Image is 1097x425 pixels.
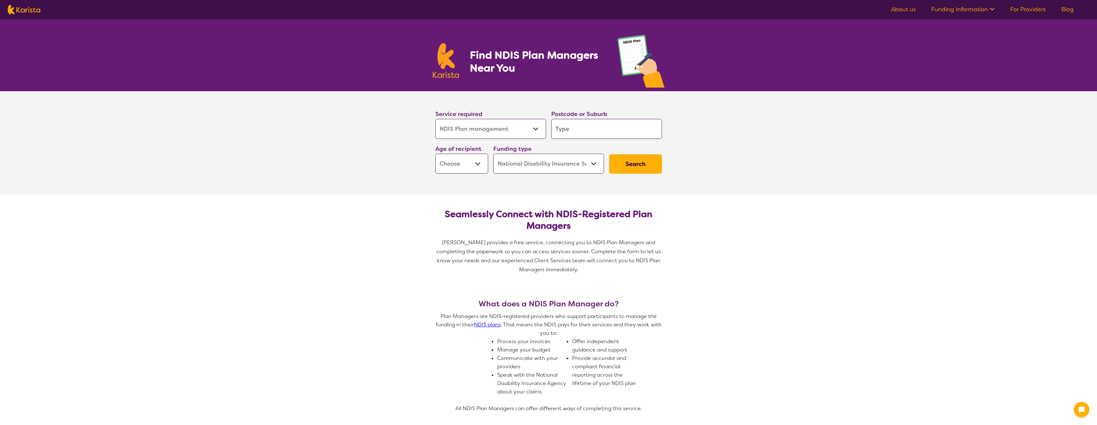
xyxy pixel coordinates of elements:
[551,110,607,118] label: Postcode or Suburb
[441,208,657,232] h2: Seamlessly Connect with NDIS-Registered Plan Managers
[433,312,665,337] p: Plan Managers are NDIS-registered providers who support participants to manage the funding in the...
[433,404,665,413] p: All NDIS Plan Managers can offer different ways of completing this service.
[470,49,604,74] h1: Find NDIS Plan Managers Near You
[891,5,916,13] a: About us
[435,145,481,153] label: Age of recipient
[572,354,642,388] li: Provide accurate and compliant financial reporting across the lifetime of your NDIS plan
[8,5,40,14] img: Karista logo
[618,35,665,91] img: plan-management
[572,337,642,354] li: Offer independent guidance and support
[497,371,567,396] li: Speak with the National Disability Insurance Agency about your claims
[497,346,567,354] li: Manage your budget
[1010,5,1046,13] a: For Providers
[609,154,662,174] button: Search
[436,239,662,273] span: [PERSON_NAME] provides a free service, connecting you to NDIS Plan Managers and completing the pa...
[493,145,532,153] label: Funding type
[931,5,995,13] a: Funding Information
[497,354,567,371] li: Communicate with your providers
[551,119,662,139] input: Type
[435,110,482,118] label: Service required
[433,43,459,78] img: Karista logo
[474,321,501,328] a: NDIS plans
[1061,5,1074,13] a: Blog
[497,337,567,346] li: Process your invoices
[433,299,665,308] h3: What does a NDIS Plan Manager do?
